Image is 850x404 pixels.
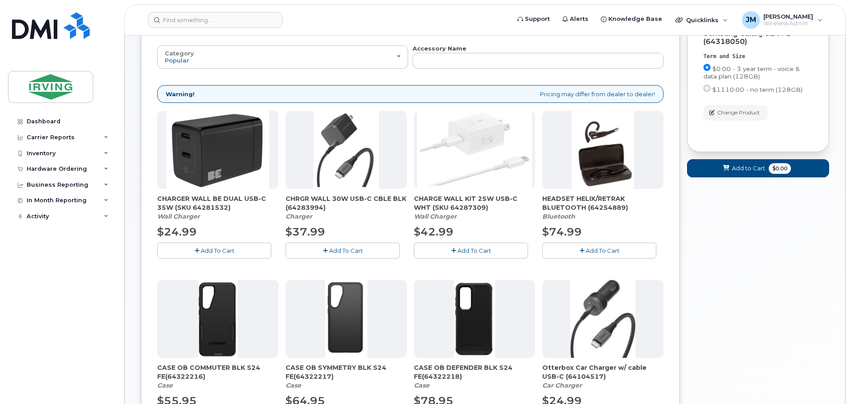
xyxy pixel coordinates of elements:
[157,381,173,389] em: Case
[157,212,200,220] em: Wall Charger
[286,363,407,390] div: CASE OB SYMMETRY BLK S24 FE(64322217)
[148,12,282,28] input: Find something...
[703,65,800,80] span: $0.00 - 3 year term - voice & data plan (128GB)
[157,194,278,212] span: CHARGER WALL BE DUAL USB-C 35W (SKU 64281532)
[286,212,312,220] em: Charger
[157,85,663,103] div: Pricing may differ from dealer to dealer!
[763,13,813,20] span: [PERSON_NAME]
[712,86,802,93] span: $1110.00 - no term (128GB)
[414,225,453,238] span: $42.99
[769,163,791,174] span: $0.00
[542,363,663,390] div: Otterbox Car Charger w/ cable USB-C (64104517)
[572,111,635,189] img: download.png
[414,194,535,212] span: CHARGE WALL KIT 25W USB-C WHT (SKU 64287309)
[314,111,378,189] img: chrgr_wall_30w_-_blk.png
[570,15,588,24] span: Alerts
[717,109,760,117] span: Change Product
[414,381,429,389] em: Case
[595,10,668,28] a: Knowledge Base
[556,10,595,28] a: Alerts
[414,363,535,390] div: CASE OB DEFENDER BLK S24 FE(64322218)
[687,159,829,177] button: Add to Cart $0.00
[542,363,663,381] span: Otterbox Car Charger w/ cable USB-C (64104517)
[157,363,278,390] div: CASE OB COMMUTER BLK S24 FE(64322216)
[286,243,400,258] button: Add To Cart
[570,280,636,358] img: download.jpg
[286,194,407,221] div: CHRGR WALL 30W USB-C CBLE BLK (64283994)
[414,363,535,381] span: CASE OB DEFENDER BLK S24 FE(64322218)
[686,16,719,24] span: Quicklinks
[703,105,767,121] button: Change Product
[198,280,238,358] img: s24_FE_ob_com.png
[165,57,189,64] span: Popular
[608,15,662,24] span: Knowledge Base
[286,225,325,238] span: $37.99
[286,363,407,381] span: CASE OB SYMMETRY BLK S24 FE(64322217)
[542,225,582,238] span: $74.99
[286,381,301,389] em: Case
[703,85,711,92] input: $1110.00 - no term (128GB)
[414,212,457,220] em: Wall Charger
[586,247,620,254] span: Add To Cart
[329,247,363,254] span: Add To Cart
[703,30,813,46] div: Samsung Galaxy S24 FE (64318050)
[166,90,195,98] strong: Warning!
[525,15,550,24] span: Support
[325,280,367,358] img: s24_fe_ob_sym.png
[157,243,271,258] button: Add To Cart
[542,381,582,389] em: Car Charger
[286,194,407,212] span: CHRGR WALL 30W USB-C CBLE BLK (64283994)
[542,194,663,221] div: HEADSET HELIX/RETRAK BLUETOOTH (64254889)
[165,50,194,57] span: Category
[746,15,756,25] span: JM
[157,225,197,238] span: $24.99
[763,20,813,27] span: Wireless Admin
[157,45,408,68] button: Category Popular
[511,10,556,28] a: Support
[201,247,234,254] span: Add To Cart
[157,194,278,221] div: CHARGER WALL BE DUAL USB-C 35W (SKU 64281532)
[732,164,765,173] span: Add to Cart
[167,111,269,189] img: CHARGER_WALL_BE_DUAL_USB-C_35W.png
[414,243,528,258] button: Add To Cart
[703,53,813,60] div: Term and Size
[542,212,575,220] em: Bluetooth
[669,11,734,29] div: Quicklinks
[736,11,829,29] div: Janey McLaughlin
[542,243,656,258] button: Add To Cart
[457,247,491,254] span: Add To Cart
[414,194,535,221] div: CHARGE WALL KIT 25W USB-C WHT (SKU 64287309)
[542,194,663,212] span: HEADSET HELIX/RETRAK BLUETOOTH (64254889)
[413,45,466,52] strong: Accessory Name
[454,280,496,358] img: s24_fe_ob_Def.png
[703,64,711,71] input: $0.00 - 3 year term - voice & data plan (128GB)
[417,111,532,189] img: CHARGE_WALL_KIT_25W_USB-C_WHT.png
[157,363,278,381] span: CASE OB COMMUTER BLK S24 FE(64322216)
